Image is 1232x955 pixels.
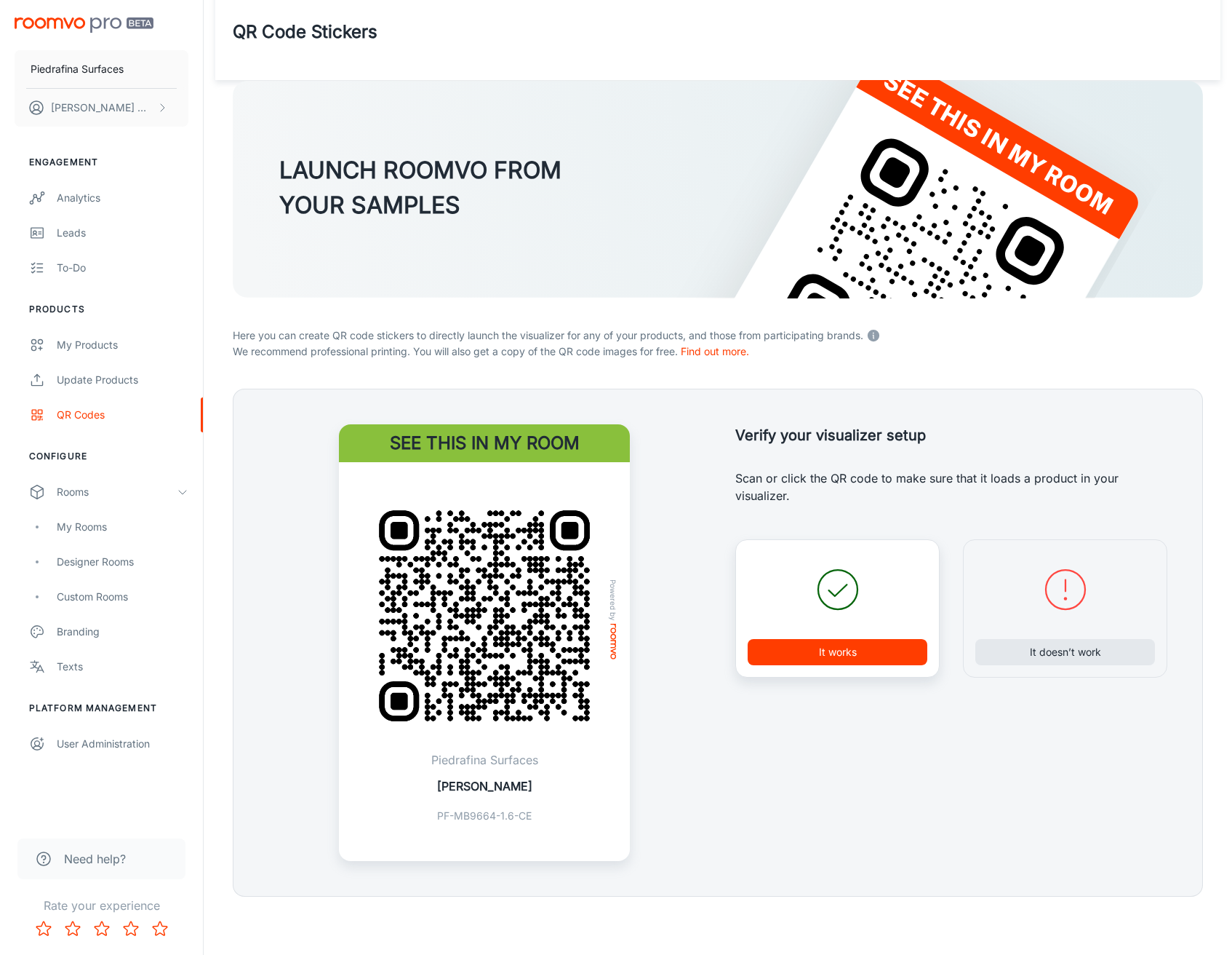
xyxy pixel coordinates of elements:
button: Piedrafina Surfaces [15,50,188,88]
p: [PERSON_NAME] [437,777,532,795]
p: Rate your experience [12,897,191,914]
div: Branding [57,624,188,640]
p: [PERSON_NAME] Montero [51,100,153,116]
span: Need help? [64,850,126,868]
p: Piedrafina Surfaces [431,751,538,769]
button: [PERSON_NAME] Montero [15,89,188,127]
button: Rate 4 star [116,914,145,943]
p: Scan or click the QR code to make sure that it loads a product in your visualizer. [735,469,1167,504]
div: QR Codes [57,407,188,423]
div: My Rooms [57,519,188,535]
h5: Verify your visualizer setup [735,424,1167,446]
div: Rooms [57,484,177,500]
a: See this in my roomQR Code ExamplePowered byroomvoPiedrafina Surfaces[PERSON_NAME]PF-MB9664-1.6-CE [339,424,630,861]
p: PF-MB9664-1.6-CE [431,808,538,824]
div: Update Products [57,372,188,388]
div: User Administration [57,736,188,752]
button: Rate 2 star [58,914,87,943]
p: Piedrafina Surfaces [31,61,124,77]
span: Powered by [607,579,621,620]
img: Roomvo PRO Beta [15,17,153,33]
div: Analytics [57,190,188,206]
button: It works [748,639,927,665]
p: We recommend professional printing. You will also get a copy of the QR code images for free. [233,344,1203,360]
div: My Products [57,337,188,353]
h3: LAUNCH ROOMVO FROM YOUR SAMPLES [279,153,561,223]
button: Rate 1 star [29,914,58,943]
div: To-do [57,260,188,276]
div: Leads [57,225,188,241]
a: Find out more. [681,345,749,357]
div: Texts [57,659,188,675]
p: Here you can create QR code stickers to directly launch the visualizer for any of your products, ... [233,325,1203,344]
img: QR Code Example [356,488,612,744]
div: Custom Rooms [57,589,188,605]
button: It doesn’t work [975,639,1155,665]
button: Rate 5 star [145,914,175,943]
h1: QR Code Stickers [233,19,377,45]
img: roomvo [611,623,617,659]
h4: See this in my room [339,424,630,462]
div: Designer Rooms [57,554,188,570]
button: Rate 3 star [87,914,116,943]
